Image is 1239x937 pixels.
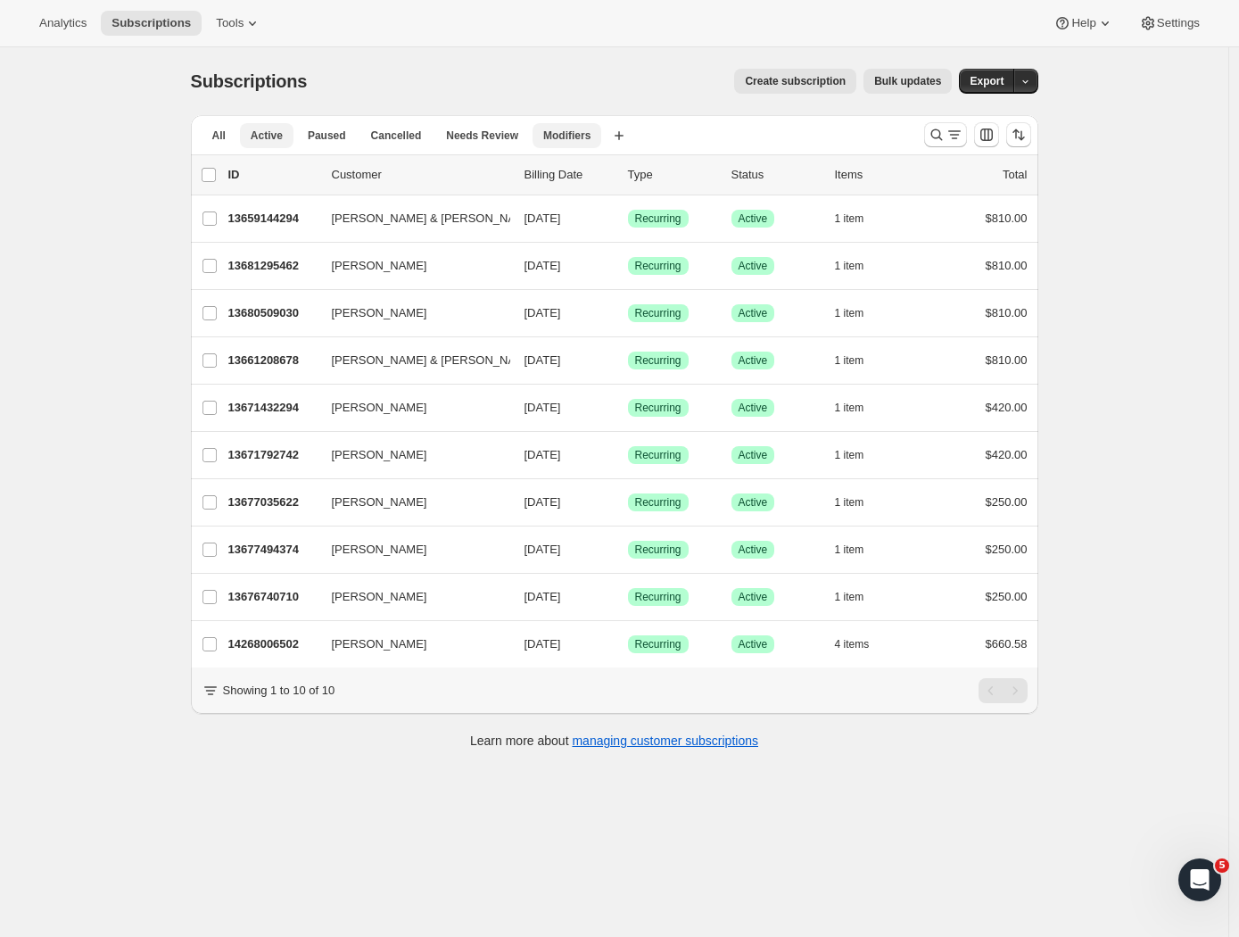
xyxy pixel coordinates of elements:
[739,306,768,320] span: Active
[835,348,884,373] button: 1 item
[321,535,500,564] button: [PERSON_NAME]
[1215,858,1229,873] span: 5
[228,253,1028,278] div: 13681295462[PERSON_NAME][DATE]SuccessRecurringSuccessActive1 item$810.00
[635,590,681,604] span: Recurring
[446,129,518,143] span: Needs Review
[525,259,561,272] span: [DATE]
[525,495,561,509] span: [DATE]
[1003,166,1027,184] p: Total
[835,448,864,462] span: 1 item
[371,129,422,143] span: Cancelled
[228,304,318,322] p: 13680509030
[986,637,1028,651] span: $660.58
[979,678,1028,703] nav: Pagination
[332,399,427,417] span: [PERSON_NAME]
[321,441,500,469] button: [PERSON_NAME]
[739,401,768,415] span: Active
[734,69,856,94] button: Create subscription
[835,166,924,184] div: Items
[332,257,427,275] span: [PERSON_NAME]
[986,353,1028,367] span: $810.00
[970,74,1004,88] span: Export
[543,129,591,143] span: Modifiers
[1178,858,1221,901] iframe: Intercom live chat
[731,166,821,184] p: Status
[835,495,864,510] span: 1 item
[332,352,658,369] span: [PERSON_NAME] & [PERSON_NAME] and [PERSON_NAME]
[835,253,884,278] button: 1 item
[525,637,561,651] span: [DATE]
[321,488,500,517] button: [PERSON_NAME]
[525,166,614,184] p: Billing Date
[228,585,1028,609] div: 13676740710[PERSON_NAME][DATE]SuccessRecurringSuccessActive1 item$250.00
[228,257,318,275] p: 13681295462
[228,210,318,228] p: 13659144294
[332,446,427,464] span: [PERSON_NAME]
[986,211,1028,225] span: $810.00
[986,448,1028,461] span: $420.00
[835,301,884,326] button: 1 item
[228,166,318,184] p: ID
[321,394,500,422] button: [PERSON_NAME]
[228,490,1028,515] div: 13677035622[PERSON_NAME][DATE]SuccessRecurringSuccessActive1 item$250.00
[101,11,202,36] button: Subscriptions
[635,211,681,226] span: Recurring
[332,635,427,653] span: [PERSON_NAME]
[525,353,561,367] span: [DATE]
[835,490,884,515] button: 1 item
[635,495,681,510] span: Recurring
[986,306,1028,319] span: $810.00
[863,69,952,94] button: Bulk updates
[572,734,758,748] a: managing customer subscriptions
[739,637,768,651] span: Active
[332,166,510,184] p: Customer
[228,443,1028,468] div: 13671792742[PERSON_NAME][DATE]SuccessRecurringSuccessActive1 item$420.00
[1006,122,1031,147] button: Sort the results
[635,448,681,462] span: Recurring
[835,543,864,557] span: 1 item
[635,637,681,651] span: Recurring
[745,74,846,88] span: Create subscription
[470,732,758,750] p: Learn more about
[835,585,884,609] button: 1 item
[191,71,308,91] span: Subscriptions
[321,204,500,233] button: [PERSON_NAME] & [PERSON_NAME]
[525,590,561,603] span: [DATE]
[974,122,999,147] button: Customize table column order and visibility
[321,299,500,328] button: [PERSON_NAME]
[228,635,318,653] p: 14268006502
[525,401,561,414] span: [DATE]
[308,129,346,143] span: Paused
[228,166,1028,184] div: IDCustomerBilling DateTypeStatusItemsTotal
[332,210,537,228] span: [PERSON_NAME] & [PERSON_NAME]
[835,259,864,273] span: 1 item
[39,16,87,30] span: Analytics
[1043,11,1124,36] button: Help
[223,682,335,700] p: Showing 1 to 10 of 10
[635,306,681,320] span: Recurring
[835,401,864,415] span: 1 item
[986,543,1028,556] span: $250.00
[835,306,864,320] span: 1 item
[959,69,1014,94] button: Export
[739,448,768,462] span: Active
[835,206,884,231] button: 1 item
[228,541,318,559] p: 13677494374
[986,495,1028,509] span: $250.00
[924,122,967,147] button: Search and filter results
[251,129,283,143] span: Active
[739,353,768,368] span: Active
[525,448,561,461] span: [DATE]
[835,353,864,368] span: 1 item
[228,399,318,417] p: 13671432294
[321,630,500,659] button: [PERSON_NAME]
[835,637,870,651] span: 4 items
[525,211,561,225] span: [DATE]
[835,590,864,604] span: 1 item
[986,259,1028,272] span: $810.00
[635,259,681,273] span: Recurring
[112,16,191,30] span: Subscriptions
[525,543,561,556] span: [DATE]
[228,301,1028,326] div: 13680509030[PERSON_NAME][DATE]SuccessRecurringSuccessActive1 item$810.00
[605,123,633,148] button: Create new view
